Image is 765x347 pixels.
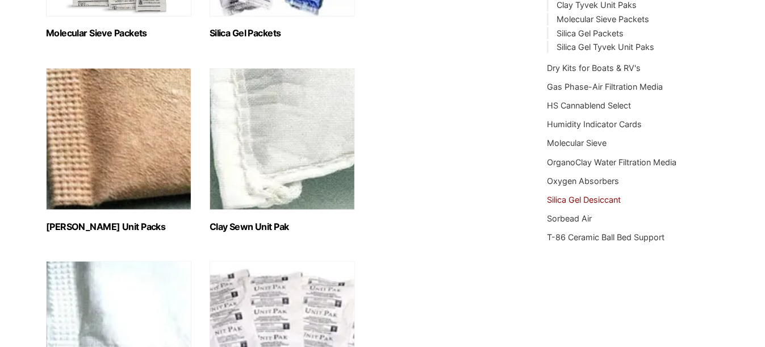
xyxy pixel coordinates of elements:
[46,68,191,232] a: Visit product category Clay Kraft Unit Packs
[547,101,631,110] a: HS Cannablend Select
[547,63,641,73] a: Dry Kits for Boats & RV's
[547,176,619,186] a: Oxygen Absorbers
[547,138,607,148] a: Molecular Sieve
[547,157,676,167] a: OrganoClay Water Filtration Media
[46,28,191,39] h2: Molecular Sieve Packets
[547,214,592,223] a: Sorbead Air
[557,42,655,52] a: Silica Gel Tyvek Unit Paks
[547,232,664,242] a: T-86 Ceramic Ball Bed Support
[210,221,355,232] h2: Clay Sewn Unit Pak
[46,68,191,210] img: Clay Kraft Unit Packs
[547,195,621,204] a: Silica Gel Desiccant
[547,119,642,129] a: Humidity Indicator Cards
[547,82,663,91] a: Gas Phase-Air Filtration Media
[46,221,191,232] h2: [PERSON_NAME] Unit Packs
[210,68,355,210] img: Clay Sewn Unit Pak
[557,14,650,24] a: Molecular Sieve Packets
[557,28,624,38] a: Silica Gel Packets
[210,28,355,39] h2: Silica Gel Packets
[210,68,355,232] a: Visit product category Clay Sewn Unit Pak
